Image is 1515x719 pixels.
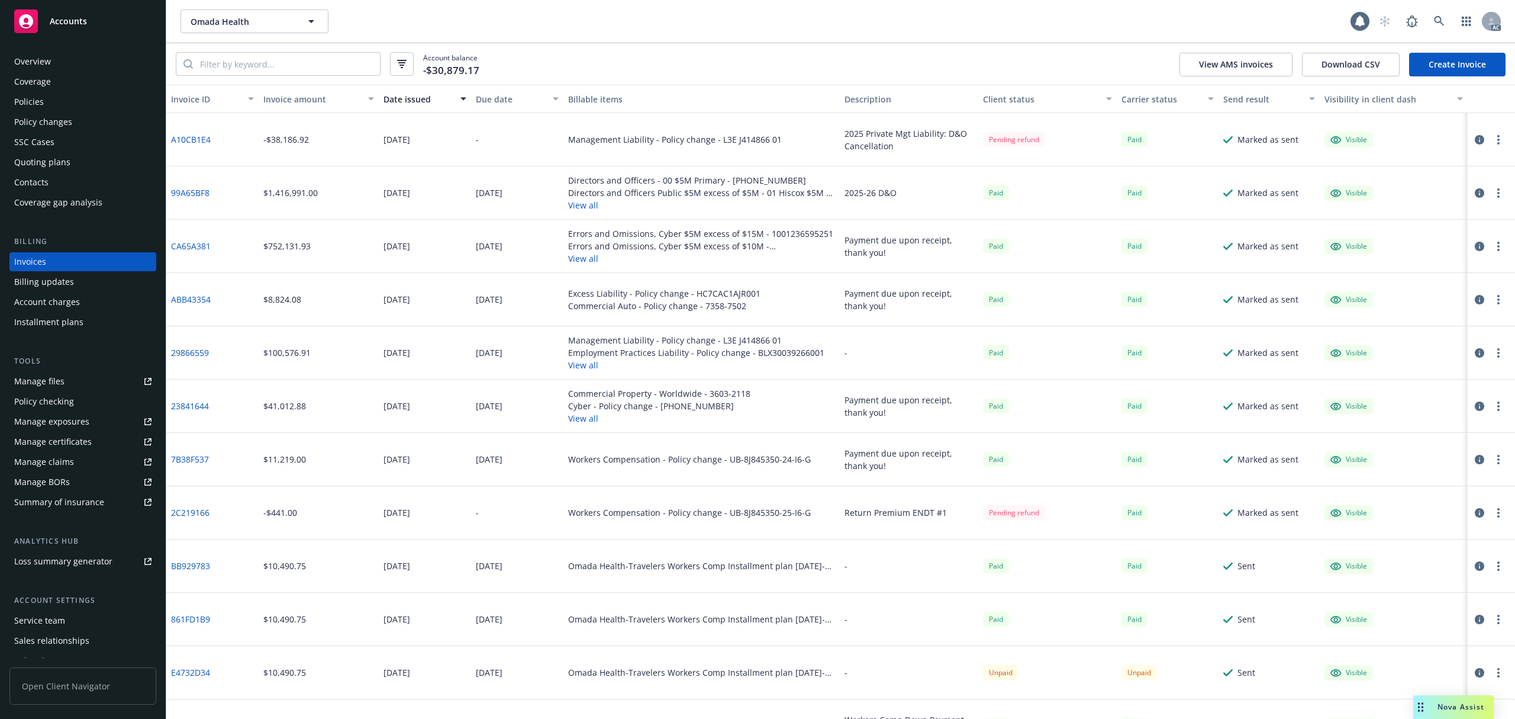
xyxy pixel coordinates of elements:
div: Billable items [568,93,836,105]
a: Manage claims [9,452,156,471]
div: Due date [476,93,546,105]
span: Omada Health [191,15,293,28]
div: Visible [1330,561,1367,572]
div: Analytics hub [9,535,156,547]
div: Manage BORs [14,473,70,492]
a: BB929783 [171,560,210,572]
button: Description [840,85,978,113]
div: Marked as sent [1237,346,1298,359]
button: Carrier status [1117,85,1219,113]
div: Paid [1121,132,1147,147]
div: Visible [1330,134,1367,145]
div: Coverage [14,72,51,91]
div: Paid [1121,505,1147,520]
div: Marked as sent [1237,187,1298,199]
div: - [844,560,847,572]
button: View all [568,199,836,211]
div: [DATE] [476,346,502,359]
div: Description [844,93,974,105]
div: [DATE] [476,613,502,625]
a: 7B38F537 [171,453,209,466]
div: Installment plans [14,313,83,332]
div: $100,576.91 [263,346,311,359]
div: Visible [1330,454,1367,465]
span: Paid [1121,452,1147,467]
div: Payment due upon receipt, thank you! [844,394,974,419]
a: Policies [9,92,156,111]
a: Overview [9,52,156,71]
span: -$30,879.17 [423,63,479,78]
a: Related accounts [9,651,156,670]
span: Paid [983,399,1009,413]
button: Download CSV [1302,53,1400,76]
div: -$441.00 [263,506,297,519]
div: Paid [983,558,1009,573]
div: Marked as sent [1237,293,1298,306]
div: Date issued [383,93,453,105]
div: [DATE] [383,293,410,306]
span: Paid [1121,345,1147,360]
button: Date issued [379,85,471,113]
div: Visible [1330,614,1367,625]
div: [DATE] [476,400,502,412]
button: Invoice ID [166,85,259,113]
span: Accounts [50,17,87,26]
div: [DATE] [476,666,502,679]
div: Marked as sent [1237,133,1298,146]
button: Client status [978,85,1117,113]
a: Contacts [9,173,156,192]
div: Paid [1121,239,1147,253]
a: 23841644 [171,400,209,412]
div: - [476,506,479,519]
div: Loss summary generator [14,552,112,571]
span: Paid [983,612,1009,627]
a: Account charges [9,293,156,312]
div: Paid [1121,612,1147,627]
div: Tools [9,355,156,367]
button: Invoice amount [259,85,379,113]
div: Sent [1237,560,1255,572]
div: Paid [983,292,1009,307]
div: [DATE] [476,453,502,466]
div: [DATE] [383,400,410,412]
div: Commercial Auto - Policy change - 7358-7502 [568,300,760,312]
a: SSC Cases [9,133,156,152]
div: Carrier status [1121,93,1201,105]
div: [DATE] [383,666,410,679]
div: Client status [983,93,1099,105]
div: Directors and Officers - 00 $5M Primary - [PHONE_NUMBER] [568,174,836,187]
div: Errors and Omissions, Cyber $5M excess of $15M - 1001236595251 [568,227,836,240]
div: [DATE] [383,613,410,625]
div: Paid [983,452,1009,467]
div: 2025 Private Mgt Liability: D&O Cancellation [844,127,974,152]
div: Paid [983,185,1009,200]
div: Marked as sent [1237,506,1298,519]
div: Paid [1121,558,1147,573]
div: Contacts [14,173,49,192]
a: Loss summary generator [9,552,156,571]
div: Visible [1330,667,1367,678]
div: Payment due upon receipt, thank you! [844,287,974,312]
div: - [844,666,847,679]
div: Unpaid [1121,665,1157,680]
div: Omada Health-Travelers Workers Comp Installment plan [DATE]-[DATE] - Installment 2 [568,613,836,625]
div: Policy checking [14,392,74,411]
div: Policy changes [14,113,72,131]
button: View all [568,252,836,265]
a: Invoices [9,252,156,271]
a: Policy changes [9,113,156,131]
div: $11,219.00 [263,453,306,466]
div: [DATE] [476,560,502,572]
div: Visible [1330,188,1367,198]
div: Visible [1330,401,1367,412]
a: Report a Bug [1400,9,1424,33]
div: Paid [1121,185,1147,200]
div: Paid [983,239,1009,253]
div: Account settings [9,595,156,606]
